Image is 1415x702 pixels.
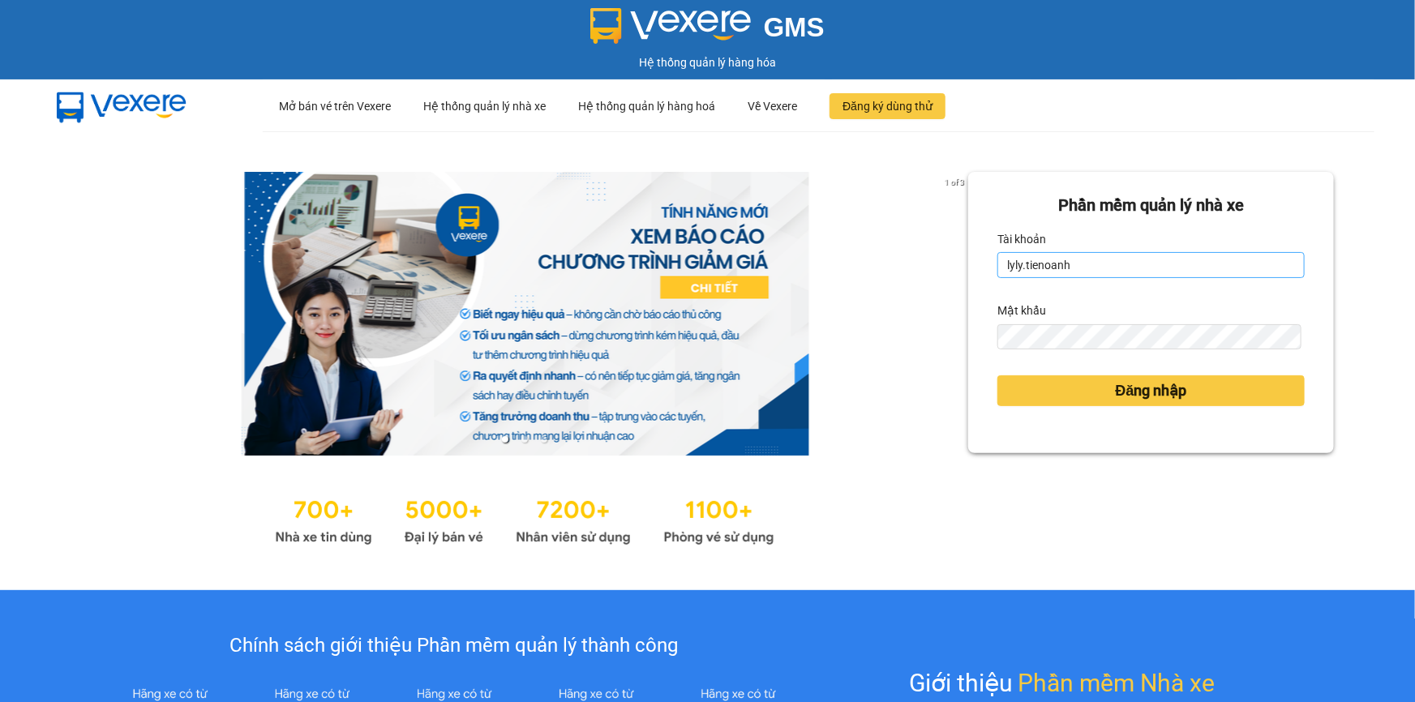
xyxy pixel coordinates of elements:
span: Đăng ký dùng thử [843,97,933,115]
img: logo 2 [590,8,751,44]
button: Đăng nhập [997,375,1305,406]
li: slide item 1 [502,436,508,443]
label: Mật khẩu [997,297,1046,323]
span: Phần mềm Nhà xe [1018,664,1216,702]
div: Chính sách giới thiệu Phần mềm quản lý thành công [99,631,808,661]
input: Mật khẩu [997,324,1301,350]
label: Tài khoản [997,226,1046,252]
img: Statistics.png [275,488,774,550]
div: Mở bán vé trên Vexere [279,80,391,132]
div: Hệ thống quản lý hàng hoá [578,80,715,132]
div: Phần mềm quản lý nhà xe [997,193,1305,218]
button: Đăng ký dùng thử [830,93,945,119]
li: slide item 3 [541,436,547,443]
span: GMS [764,12,825,42]
button: previous slide / item [81,172,104,456]
div: Hệ thống quản lý hàng hóa [4,54,1411,71]
button: next slide / item [945,172,968,456]
a: GMS [590,24,825,37]
div: Hệ thống quản lý nhà xe [423,80,546,132]
li: slide item 2 [521,436,528,443]
p: 1 of 3 [940,172,968,193]
div: Về Vexere [748,80,797,132]
input: Tài khoản [997,252,1305,278]
div: Giới thiệu [910,664,1216,702]
img: mbUUG5Q.png [41,79,203,133]
span: Đăng nhập [1116,379,1187,402]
